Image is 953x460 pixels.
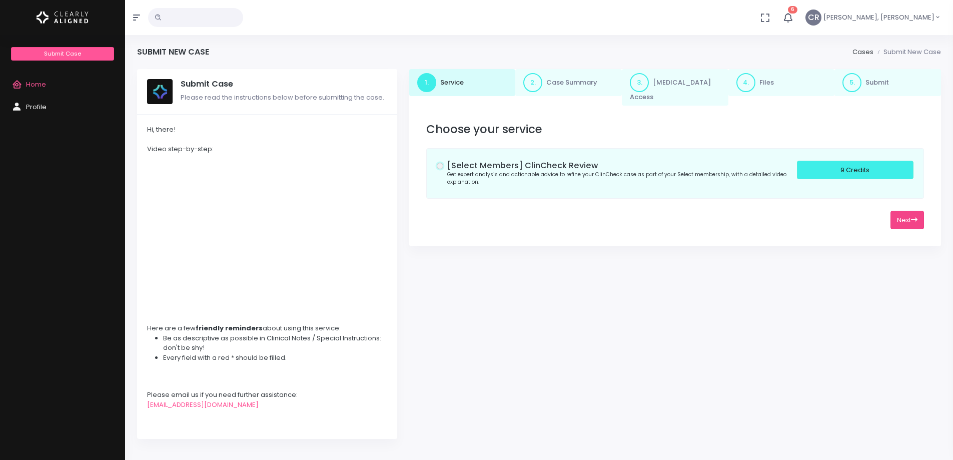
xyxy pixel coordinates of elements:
[147,144,387,154] div: Video step-by-step:
[147,323,387,333] div: Here are a few about using this service:
[630,73,649,92] span: 3.
[147,390,387,400] div: Please email us if you need further assistance:
[181,93,384,102] span: Please read the instructions below before submitting the case.
[797,161,913,179] div: 9 Credits
[852,47,873,57] a: Cases
[447,161,797,171] h5: [Select Members] ClinCheck Review
[147,125,387,135] div: Hi, there!
[26,102,47,112] span: Profile
[44,50,81,58] span: Submit Case
[163,353,387,363] li: Every field with a red * should be filled.
[147,400,259,409] a: [EMAIL_ADDRESS][DOMAIN_NAME]
[181,79,387,89] h5: Submit Case
[426,123,924,136] h3: Choose your service
[873,47,941,57] li: Submit New Case
[417,73,436,92] span: 1.
[447,171,786,186] small: Get expert analysis and actionable advice to refine your ClinCheck case as part of your Select me...
[163,333,387,353] li: Be as descriptive as possible in Clinical Notes / Special Instructions: don't be shy!
[11,47,114,61] a: Submit Case
[890,211,924,229] button: Next
[805,10,821,26] span: CR
[196,323,263,333] strong: friendly reminders
[515,69,622,96] a: 2.Case Summary
[622,69,728,106] a: 3.[MEDICAL_DATA] Access
[728,69,835,96] a: 4.Files
[26,80,46,89] span: Home
[834,69,941,96] a: 5.Submit
[137,47,209,57] h4: Submit New Case
[736,73,755,92] span: 4.
[523,73,542,92] span: 2.
[823,13,934,23] span: [PERSON_NAME], [PERSON_NAME]
[788,6,797,14] span: 6
[842,73,861,92] span: 5.
[37,7,89,28] img: Logo Horizontal
[409,69,516,96] a: 1.Service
